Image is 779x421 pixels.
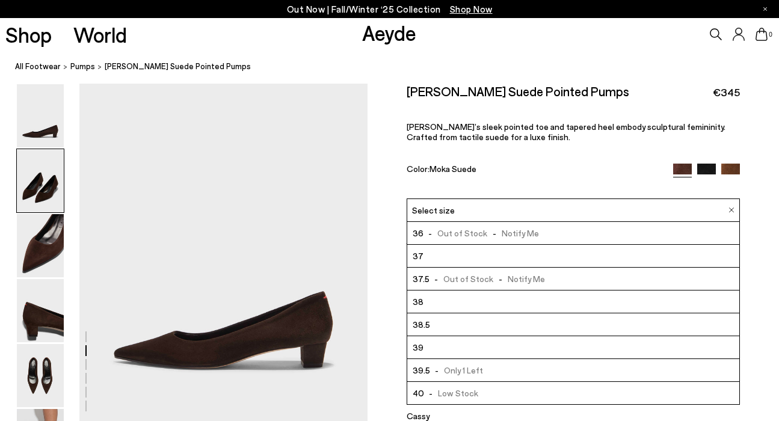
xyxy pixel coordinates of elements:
p: Cassy [407,411,467,421]
span: 39.5 [413,363,430,378]
span: - [487,228,502,238]
div: Color: [407,164,663,177]
span: Navigate to /collections/new-in [450,4,493,14]
span: 37 [413,248,423,263]
img: Judi Suede Pointed Pumps - Image 5 [17,344,64,407]
span: 37.5 [413,271,430,286]
span: - [430,274,444,284]
span: - [493,274,508,284]
a: pumps [70,60,95,73]
span: Only 1 Left [430,363,484,378]
span: 40 [413,386,424,401]
span: 38.5 [413,317,430,332]
span: - [430,365,445,375]
h2: [PERSON_NAME] Suede Pointed Pumps [407,84,629,99]
span: 38 [413,294,423,309]
span: 0 [768,31,774,38]
a: Aeyde [362,20,416,45]
img: Judi Suede Pointed Pumps - Image 3 [17,214,64,277]
img: Judi Suede Pointed Pumps - Image 4 [17,279,64,342]
img: Judi Suede Pointed Pumps - Image 2 [17,149,64,212]
span: - [423,228,438,238]
a: All Footwear [15,60,61,73]
span: - [424,388,439,398]
a: World [73,24,127,45]
span: pumps [70,61,95,71]
span: 36 [413,226,423,241]
p: [PERSON_NAME]’s sleek pointed toe and tapered heel embody sculptural femininity. Crafted from tac... [407,121,741,142]
span: €345 [713,85,740,100]
p: Out Now | Fall/Winter ‘25 Collection [287,2,493,17]
a: Shop [5,24,52,45]
span: Out of Stock Notify Me [423,226,540,241]
a: 0 [756,28,768,41]
span: 39 [413,340,423,355]
span: [PERSON_NAME] Suede Pointed Pumps [105,60,251,73]
img: Judi Suede Pointed Pumps - Image 1 [17,84,64,147]
span: Select size [412,204,455,217]
span: Moka Suede [430,164,476,174]
span: Low Stock [424,386,479,401]
nav: breadcrumb [15,51,779,84]
span: Out of Stock Notify Me [430,271,546,286]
